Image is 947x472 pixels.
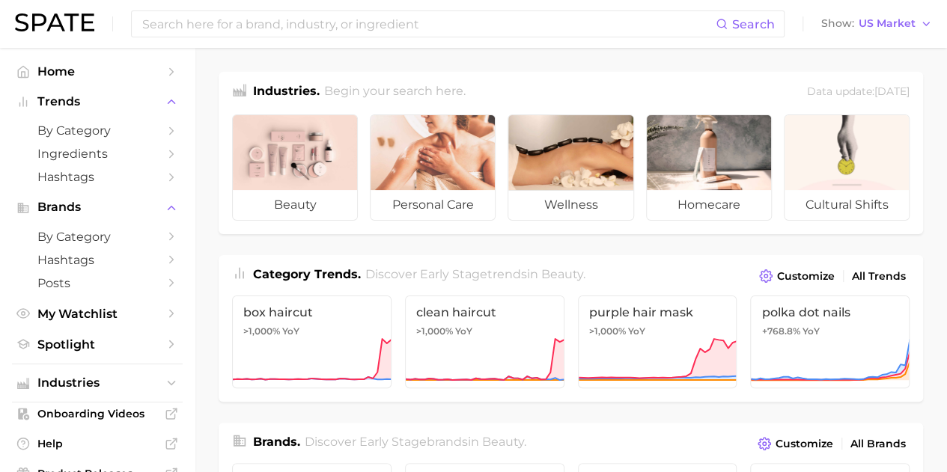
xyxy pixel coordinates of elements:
[12,248,183,272] a: Hashtags
[416,325,453,337] span: >1,000%
[761,305,898,319] span: polka dot nails
[37,307,157,321] span: My Watchlist
[365,267,585,281] span: Discover Early Stage trends in .
[589,325,626,337] span: >1,000%
[37,437,157,450] span: Help
[859,19,916,28] span: US Market
[141,11,716,37] input: Search here for a brand, industry, or ingredient
[12,142,183,165] a: Ingredients
[482,435,524,449] span: beauty
[243,325,280,337] span: >1,000%
[12,372,183,394] button: Industries
[12,302,183,325] a: My Watchlist
[233,190,357,220] span: beauty
[37,230,157,244] span: by Category
[12,432,183,455] a: Help
[647,190,771,220] span: homecare
[12,402,183,425] a: Onboarding Videos
[761,325,800,337] span: +768.8%
[777,270,835,283] span: Customize
[37,253,157,267] span: Hashtags
[578,295,737,388] a: purple hair mask>1,000% YoY
[37,95,157,108] span: Trends
[784,114,910,221] a: cultural shifts
[37,64,157,79] span: Home
[232,114,358,221] a: beauty
[37,276,157,290] span: Posts
[371,190,495,220] span: personal care
[12,165,183,189] a: Hashtags
[508,190,633,220] span: wellness
[850,438,906,450] span: All Brands
[817,14,936,34] button: ShowUS Market
[848,266,910,286] a: All Trends
[807,82,910,102] div: Data update: [DATE]
[253,435,300,449] span: Brands .
[785,190,909,220] span: cultural shifts
[37,170,157,184] span: Hashtags
[37,337,157,352] span: Spotlight
[243,305,380,319] span: box haircut
[37,123,157,138] span: by Category
[405,295,564,388] a: clean haircut>1,000% YoY
[754,433,837,454] button: Customize
[646,114,772,221] a: homecare
[37,376,157,390] span: Industries
[12,119,183,142] a: by Category
[12,225,183,248] a: by Category
[12,333,183,356] a: Spotlight
[232,295,392,388] a: box haircut>1,000% YoY
[37,147,157,161] span: Ingredients
[802,325,819,337] span: YoY
[776,438,833,450] span: Customize
[305,435,526,449] span: Discover Early Stage brands in .
[15,13,94,31] img: SPATE
[628,325,645,337] span: YoY
[508,114,633,221] a: wellness
[12,60,183,83] a: Home
[12,196,183,218] button: Brands
[732,17,775,31] span: Search
[37,200,157,214] span: Brands
[852,270,906,283] span: All Trends
[12,272,183,295] a: Posts
[589,305,726,319] span: purple hair mask
[755,266,838,286] button: Customize
[750,295,910,388] a: polka dot nails+768.8% YoY
[282,325,299,337] span: YoY
[416,305,553,319] span: clean haircut
[821,19,854,28] span: Show
[324,82,466,102] h2: Begin your search here.
[37,407,157,420] span: Onboarding Videos
[370,114,496,221] a: personal care
[541,267,583,281] span: beauty
[12,91,183,113] button: Trends
[455,325,472,337] span: YoY
[847,434,910,454] a: All Brands
[253,82,320,102] h1: Industries.
[253,267,361,281] span: Category Trends .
